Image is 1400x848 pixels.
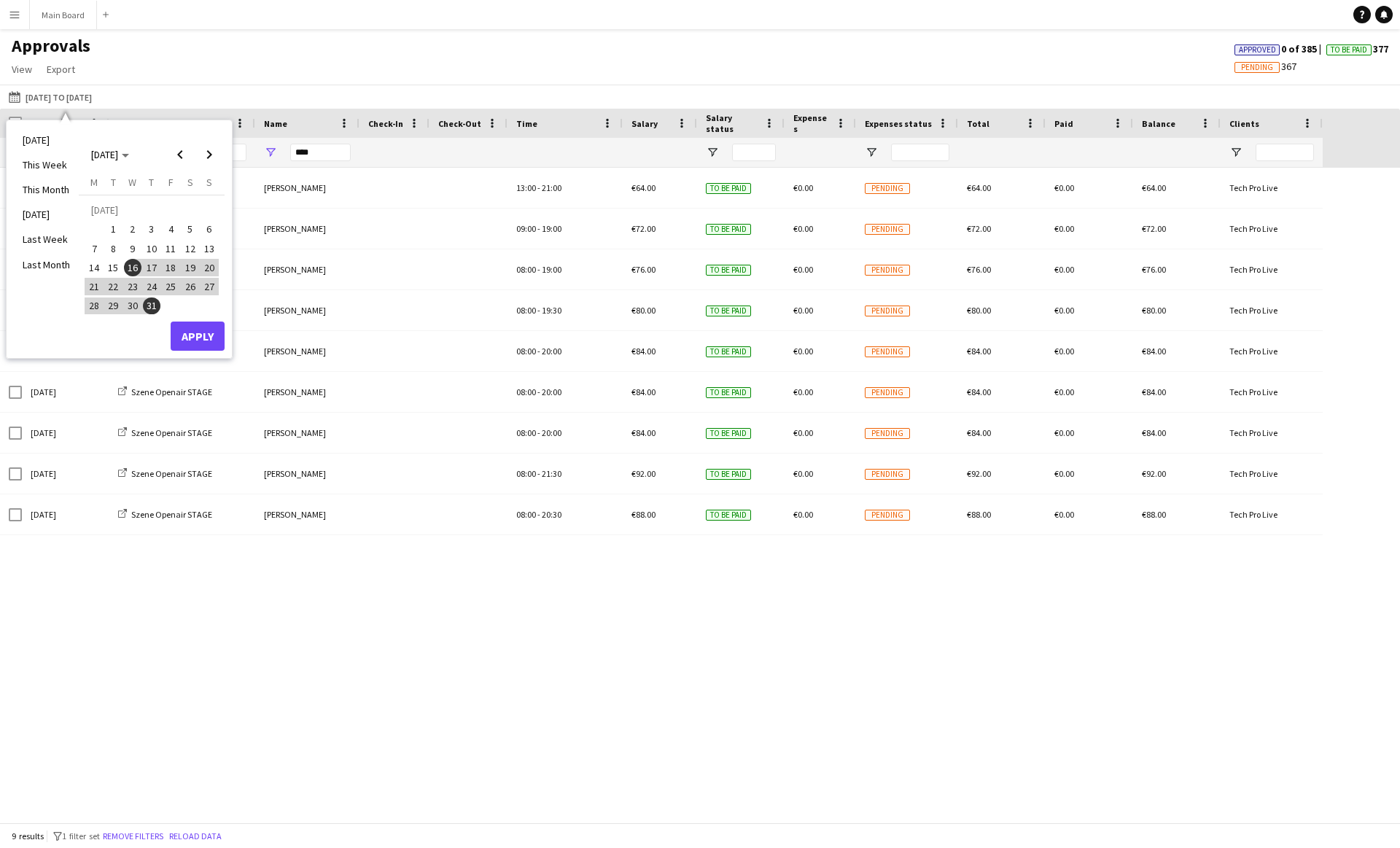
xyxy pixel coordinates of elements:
[255,454,359,494] div: [PERSON_NAME]
[90,176,98,189] span: M
[85,258,104,277] button: 14-07-2025
[516,386,536,397] span: 08:00
[706,265,751,276] span: To be paid
[142,258,161,277] button: 17-07-2025
[91,148,118,161] span: [DATE]
[706,183,751,194] span: To be paid
[793,509,813,520] span: €0.00
[537,182,540,193] span: -
[967,346,991,357] span: €84.00
[516,468,536,479] span: 08:00
[105,259,122,276] span: 15
[793,346,813,357] span: €0.00
[865,146,878,159] button: Open Filter Menu
[967,182,991,193] span: €64.00
[516,118,537,129] span: Time
[631,264,656,275] span: €76.00
[22,413,109,453] div: [DATE]
[123,258,142,277] button: 16-07-2025
[6,60,38,79] a: View
[537,386,540,397] span: -
[14,227,79,252] li: Last Week
[793,264,813,275] span: €0.00
[967,118,989,129] span: Total
[182,221,199,238] span: 5
[542,346,561,357] span: 20:00
[1142,182,1166,193] span: €64.00
[1142,118,1175,129] span: Balance
[118,118,155,129] span: Job Title
[200,219,219,238] button: 06-07-2025
[967,386,991,397] span: €84.00
[1054,509,1074,520] span: €0.00
[142,277,161,296] button: 24-07-2025
[168,176,174,189] span: F
[255,372,359,412] div: [PERSON_NAME]
[1142,468,1166,479] span: €92.00
[264,146,277,159] button: Open Filter Menu
[1241,63,1273,72] span: Pending
[161,258,180,277] button: 18-07-2025
[105,240,122,257] span: 8
[516,346,536,357] span: 08:00
[865,469,910,480] span: Pending
[200,239,219,258] button: 13-07-2025
[865,387,910,398] span: Pending
[631,468,656,479] span: €92.00
[542,386,561,397] span: 20:00
[967,223,991,234] span: €72.00
[182,240,199,257] span: 12
[62,831,100,841] span: 1 filter set
[1054,427,1074,438] span: €0.00
[128,176,136,189] span: W
[706,469,751,480] span: To be paid
[255,494,359,534] div: [PERSON_NAME]
[22,454,109,494] div: [DATE]
[793,386,813,397] span: €0.00
[85,141,135,168] button: Choose month and year
[793,112,830,134] span: Expenses
[131,509,212,520] span: Szene Openair STAGE
[290,144,351,161] input: Name Filter Input
[118,468,212,479] a: Szene Openair STAGE
[14,152,79,177] li: This Week
[201,259,218,276] span: 20
[104,258,122,277] button: 15-07-2025
[537,305,540,316] span: -
[105,278,122,295] span: 22
[14,128,79,152] li: [DATE]
[1054,386,1074,397] span: €0.00
[1256,144,1314,161] input: Clients Filter Input
[1326,42,1388,55] span: 377
[180,277,199,296] button: 26-07-2025
[255,168,359,208] div: [PERSON_NAME]
[85,278,103,295] span: 21
[161,219,180,238] button: 04-07-2025
[631,509,656,520] span: €88.00
[85,240,103,257] span: 7
[516,305,536,316] span: 08:00
[516,427,536,438] span: 08:00
[1221,249,1323,289] div: Tech Pro Live
[865,428,910,439] span: Pending
[100,828,166,844] button: Remove filters
[255,249,359,289] div: [PERSON_NAME]
[166,140,195,169] button: Previous month
[967,468,991,479] span: €92.00
[537,346,540,357] span: -
[124,240,141,257] span: 9
[891,144,949,161] input: Expenses status Filter Input
[124,259,141,276] span: 16
[143,278,160,295] span: 24
[118,386,212,397] a: Szene Openair STAGE
[161,277,180,296] button: 25-07-2025
[6,88,95,106] button: [DATE] to [DATE]
[516,223,536,234] span: 09:00
[1229,146,1242,159] button: Open Filter Menu
[30,1,97,29] button: Main Board
[118,509,212,520] a: Szene Openair STAGE
[537,264,540,275] span: -
[171,322,225,351] button: Apply
[124,297,141,315] span: 30
[123,277,142,296] button: 23-07-2025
